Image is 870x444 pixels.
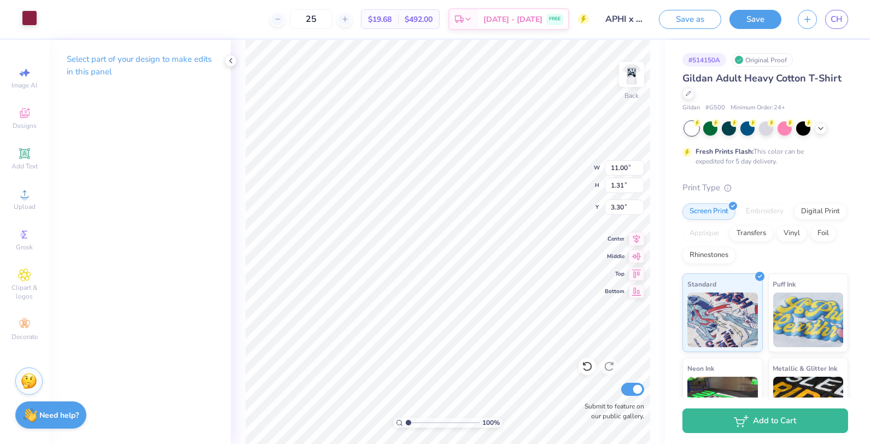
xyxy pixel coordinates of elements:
button: Add to Cart [682,408,848,433]
a: CH [825,10,848,29]
span: Center [605,235,624,243]
div: Applique [682,225,726,242]
span: $492.00 [405,14,433,25]
span: Gildan Adult Heavy Cotton T-Shirt [682,72,842,85]
span: $19.68 [368,14,392,25]
img: Back [621,63,643,85]
div: Rhinestones [682,247,735,264]
span: CH [831,13,843,26]
span: Gildan [682,103,700,113]
span: Bottom [605,288,624,295]
img: Puff Ink [773,293,844,347]
div: Vinyl [776,225,807,242]
span: Decorate [11,332,38,341]
div: Back [624,91,639,101]
img: Standard [687,293,758,347]
span: [DATE] - [DATE] [483,14,542,25]
label: Submit to feature on our public gallery. [579,401,644,421]
button: Save as [659,10,721,29]
span: Top [605,270,624,278]
button: Save [729,10,781,29]
p: Select part of your design to make edits in this panel [67,53,213,78]
div: Original Proof [732,53,793,67]
span: Minimum Order: 24 + [731,103,785,113]
div: Screen Print [682,203,735,220]
input: Untitled Design [597,8,651,30]
span: Upload [14,202,36,211]
img: Metallic & Glitter Ink [773,377,844,431]
span: Neon Ink [687,363,714,374]
img: Neon Ink [687,377,758,431]
strong: Fresh Prints Flash: [696,147,754,156]
div: Transfers [729,225,773,242]
span: # G500 [705,103,725,113]
span: Clipart & logos [5,283,44,301]
span: 100 % [482,418,500,428]
strong: Need help? [40,410,79,420]
span: Metallic & Glitter Ink [773,363,838,374]
div: Foil [810,225,836,242]
span: Standard [687,278,716,290]
span: Add Text [11,162,38,171]
input: – – [290,9,332,29]
span: Middle [605,253,624,260]
div: This color can be expedited for 5 day delivery. [696,147,830,166]
div: Print Type [682,182,848,194]
div: Embroidery [739,203,791,220]
span: Greek [16,243,33,252]
div: # 514150A [682,53,726,67]
span: Designs [13,121,37,130]
span: Puff Ink [773,278,796,290]
div: Digital Print [794,203,847,220]
span: Image AI [12,81,38,90]
span: FREE [549,15,560,23]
